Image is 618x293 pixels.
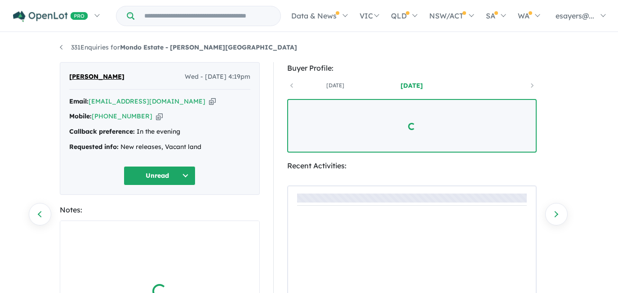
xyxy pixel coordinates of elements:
[556,11,594,20] span: esayers@...
[209,97,216,106] button: Copy
[69,142,250,153] div: New releases, Vacant land
[69,127,135,135] strong: Callback preference:
[60,42,559,53] nav: breadcrumb
[13,11,88,22] img: Openlot PRO Logo White
[69,72,124,82] span: [PERSON_NAME]
[89,97,205,105] a: [EMAIL_ADDRESS][DOMAIN_NAME]
[92,112,152,120] a: [PHONE_NUMBER]
[124,166,196,185] button: Unread
[287,160,537,172] div: Recent Activities:
[297,81,373,90] a: [DATE]
[60,43,297,51] a: 331Enquiries forMondo Estate - [PERSON_NAME][GEOGRAPHIC_DATA]
[69,126,250,137] div: In the evening
[136,6,279,26] input: Try estate name, suburb, builder or developer
[69,112,92,120] strong: Mobile:
[287,62,537,74] div: Buyer Profile:
[156,112,163,121] button: Copy
[60,204,260,216] div: Notes:
[185,72,250,82] span: Wed - [DATE] 4:19pm
[373,81,450,90] a: [DATE]
[120,43,297,51] strong: Mondo Estate - [PERSON_NAME][GEOGRAPHIC_DATA]
[69,143,119,151] strong: Requested info:
[69,97,89,105] strong: Email:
